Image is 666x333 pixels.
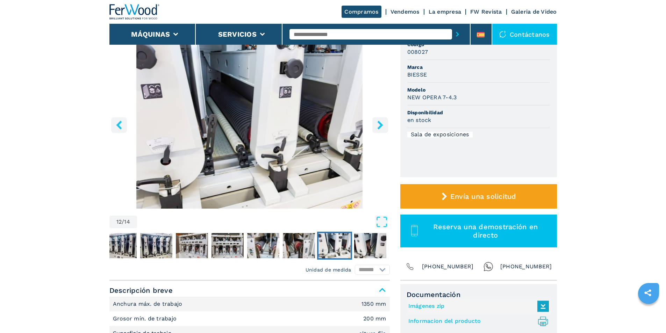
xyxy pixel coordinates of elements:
[246,232,281,260] button: Go to Slide 10
[212,233,244,258] img: 5c26172ac10a36edc0709b719e1fb9dd
[210,232,245,260] button: Go to Slide 9
[116,219,122,225] span: 12
[492,24,557,45] div: Contáctanos
[422,223,549,239] span: Reserva una demostración en directo
[317,232,352,260] button: Go to Slide 12
[407,86,550,93] span: Modelo
[283,233,315,258] img: 6bac10c7dd12738d2933638c8fa38a12
[422,262,474,272] span: [PHONE_NUMBER]
[109,39,390,209] img: Lijadora Superior BIESSE NEW OPERA 7-4.3
[499,31,506,38] img: Contáctanos
[407,93,457,101] h3: NEW OPERA 7-4.3
[484,262,493,272] img: Whatsapp
[109,39,390,209] div: Go to Slide 12
[639,284,657,302] a: sharethis
[400,215,557,247] button: Reserva una demostración en directo
[139,216,388,228] button: Open Fullscreen
[405,262,415,272] img: Phone
[407,71,427,79] h3: BIESSE
[174,232,209,260] button: Go to Slide 8
[407,64,550,71] span: Marca
[470,8,502,15] a: FW Revista
[363,316,386,321] em: 200 mm
[139,232,174,260] button: Go to Slide 7
[354,233,386,258] img: ef3ea75648d991789f6bce375aea62d1
[353,232,388,260] button: Go to Slide 13
[176,233,208,258] img: ae97bdec610a70738ffcd1a9a0f54ff2
[429,8,461,15] a: La empresa
[372,117,388,133] button: right-button
[342,6,381,18] a: Compramos
[318,233,351,258] img: b5f44d345805de26f3115527c07968cf
[408,301,545,312] a: Imágenes zip
[306,266,351,273] em: Unidad de medida
[407,48,428,56] h3: 008027
[281,232,316,260] button: Go to Slide 11
[122,219,124,225] span: /
[218,30,257,38] button: Servicios
[140,233,172,258] img: 70831c24ff84e2f273f2c074152247de
[361,301,386,307] em: 1350 mm
[407,290,551,299] span: Documentación
[109,4,160,20] img: Ferwood
[511,8,557,15] a: Galeria de Video
[109,284,390,297] span: Descripción breve
[105,233,137,258] img: 2951fcef26ee5363ac09c193238f5d30
[452,26,463,42] button: submit-button
[450,192,516,201] span: Envía una solicitud
[500,262,552,272] span: [PHONE_NUMBER]
[131,30,170,38] button: Máquinas
[111,117,127,133] button: left-button
[391,8,420,15] a: Vendemos
[103,232,138,260] button: Go to Slide 6
[124,219,130,225] span: 14
[113,300,184,308] p: Anchura máx. de trabajo
[388,232,423,260] button: Go to Slide 14
[407,116,431,124] h3: en stock
[407,109,550,116] span: Disponibilidad
[247,233,279,258] img: 4a8cc8d259a8c21861ce1ff9917edce5
[400,184,557,209] button: Envía una solicitud
[113,315,179,323] p: Grosor mín. de trabajo
[636,302,661,328] iframe: Chat
[407,132,473,137] div: Sala de exposiciones
[408,316,545,327] a: Informacion del producto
